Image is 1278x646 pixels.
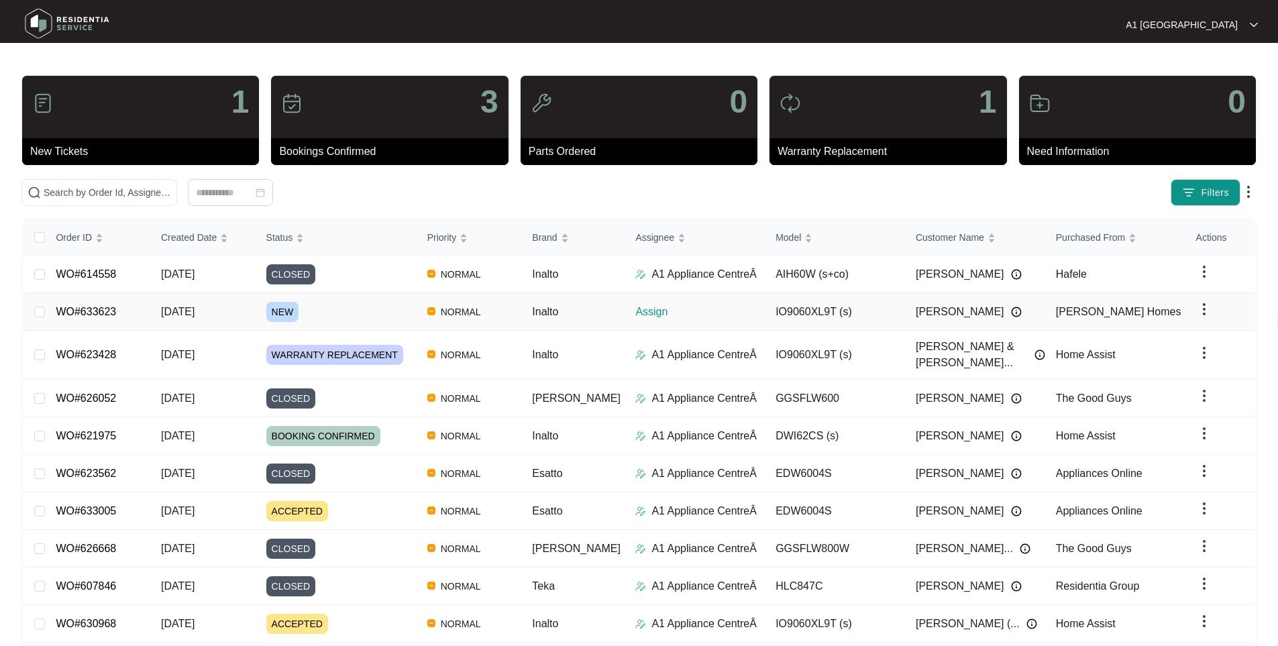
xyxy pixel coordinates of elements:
span: [PERSON_NAME] (... [916,616,1020,632]
span: [PERSON_NAME]... [916,541,1013,557]
span: CLOSED [266,464,316,484]
td: IO9060XL9T (s) [765,331,905,380]
span: WARRANTY REPLACEMENT [266,345,403,365]
span: [PERSON_NAME] & [PERSON_NAME]... [916,339,1028,371]
p: A1 Appliance CentreÂ [651,390,757,407]
img: search-icon [28,186,41,199]
span: Filters [1201,186,1229,200]
p: 1 [979,86,997,118]
p: 3 [480,86,498,118]
th: Priority [417,220,522,256]
span: [PERSON_NAME] [532,543,621,554]
img: icon [281,93,303,114]
img: dropdown arrow [1196,500,1212,517]
span: [PERSON_NAME] [916,428,1004,444]
img: dropdown arrow [1196,576,1212,592]
th: Created Date [150,220,256,256]
span: [DATE] [161,430,195,441]
img: residentia service logo [20,3,114,44]
img: dropdown arrow [1196,264,1212,280]
img: Info icon [1026,618,1037,629]
img: dropdown arrow [1196,538,1212,554]
td: GGSFLW800W [765,530,905,568]
span: NORMAL [435,266,486,282]
img: Info icon [1011,393,1022,404]
img: Info icon [1011,431,1022,441]
span: [DATE] [161,543,195,554]
p: A1 Appliance CentreÂ [651,466,757,482]
img: Vercel Logo [427,394,435,402]
img: dropdown arrow [1240,184,1257,200]
p: A1 [GEOGRAPHIC_DATA] [1126,18,1238,32]
span: Home Assist [1056,618,1116,629]
span: ACCEPTED [266,501,328,521]
img: Assigner Icon [635,349,646,360]
span: Appliances Online [1056,468,1142,479]
img: Assigner Icon [635,618,646,629]
p: Assign [635,304,765,320]
input: Search by Order Id, Assignee Name, Customer Name, Brand and Model [44,185,171,200]
p: A1 Appliance CentreÂ [651,266,757,282]
img: icon [32,93,54,114]
span: [DATE] [161,306,195,317]
p: Need Information [1027,144,1256,160]
span: [PERSON_NAME] [916,578,1004,594]
img: dropdown arrow [1196,301,1212,317]
img: Assigner Icon [635,431,646,441]
p: 1 [231,86,250,118]
img: Info icon [1011,307,1022,317]
span: Priority [427,230,457,245]
span: Appliances Online [1056,505,1142,517]
span: Inalto [532,349,558,360]
a: WO#623562 [56,468,116,479]
td: IO9060XL9T (s) [765,605,905,643]
img: dropdown arrow [1196,463,1212,479]
span: Teka [532,580,555,592]
button: filter iconFilters [1171,179,1240,206]
img: Vercel Logo [427,506,435,515]
span: Inalto [532,306,558,317]
img: Assigner Icon [635,581,646,592]
img: Vercel Logo [427,270,435,278]
span: NORMAL [435,503,486,519]
th: Status [256,220,417,256]
span: NORMAL [435,541,486,557]
img: icon [780,93,801,114]
p: A1 Appliance CentreÂ [651,347,757,363]
p: New Tickets [30,144,259,160]
th: Assignee [625,220,765,256]
span: The Good Guys [1056,392,1132,404]
a: WO#621975 [56,430,116,441]
span: NORMAL [435,466,486,482]
span: NORMAL [435,428,486,444]
span: [PERSON_NAME] [916,390,1004,407]
th: Actions [1185,220,1255,256]
img: Vercel Logo [427,619,435,627]
span: Esatto [532,505,562,517]
span: NORMAL [435,347,486,363]
img: Vercel Logo [427,431,435,439]
span: Inalto [532,268,558,280]
img: Info icon [1011,468,1022,479]
p: A1 Appliance CentreÂ [651,578,757,594]
span: The Good Guys [1056,543,1132,554]
span: Home Assist [1056,349,1116,360]
span: ACCEPTED [266,614,328,634]
th: Order ID [45,220,150,256]
span: Home Assist [1056,430,1116,441]
span: [PERSON_NAME] [916,304,1004,320]
a: WO#626668 [56,543,116,554]
span: Residentia Group [1056,580,1140,592]
p: Parts Ordered [529,144,757,160]
span: CLOSED [266,539,316,559]
img: Info icon [1011,506,1022,517]
span: Model [776,230,801,245]
td: DWI62CS (s) [765,417,905,455]
td: EDW6004S [765,455,905,492]
img: dropdown arrow [1196,345,1212,361]
img: dropdown arrow [1196,613,1212,629]
img: filter icon [1182,186,1195,199]
span: [DATE] [161,580,195,592]
img: Vercel Logo [427,350,435,358]
th: Brand [521,220,625,256]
